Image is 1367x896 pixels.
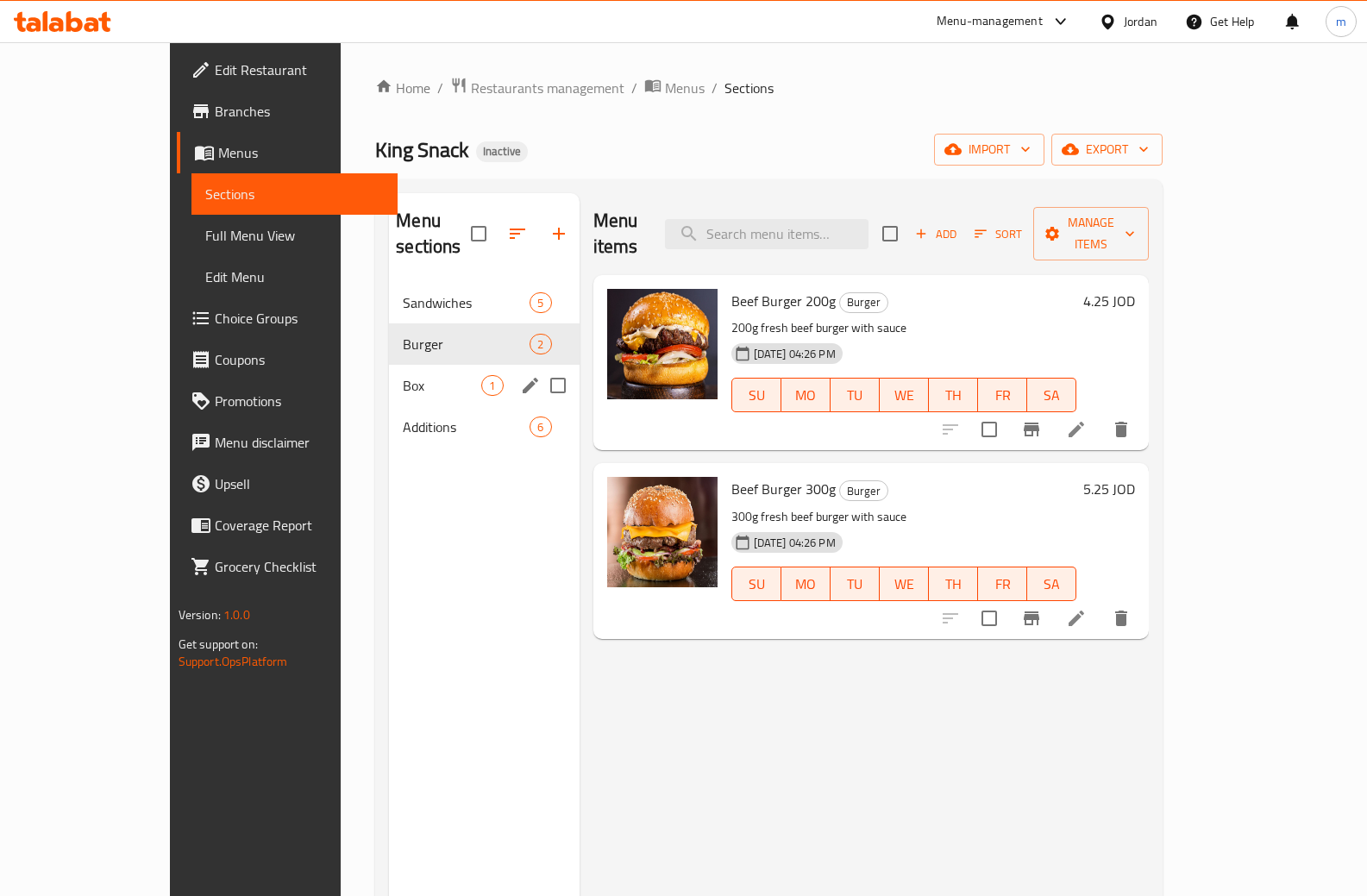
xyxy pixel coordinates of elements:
a: Full Menu View [191,215,398,256]
a: Coverage Report [177,504,398,546]
div: Box1edit [389,365,579,406]
span: export [1065,139,1149,160]
span: Choice Groups [215,308,385,329]
button: WE [880,378,929,412]
button: FR [978,378,1027,412]
span: Select all sections [461,216,497,252]
span: 1.0.0 [223,604,250,626]
span: Burger [840,292,887,312]
a: Upsell [177,463,398,504]
button: export [1051,134,1163,166]
a: Edit menu item [1066,608,1087,629]
nav: breadcrumb [375,77,1163,99]
a: Choice Groups [177,298,398,339]
span: TU [837,572,873,597]
span: [DATE] 04:26 PM [747,535,843,551]
span: Edit Menu [205,266,385,287]
span: Beef Burger 300g [731,476,836,502]
h6: 5.25 JOD [1083,477,1135,501]
a: Coupons [177,339,398,380]
div: Menu-management [937,11,1043,32]
a: Menus [644,77,705,99]
li: / [631,78,637,98]
span: Get support on: [179,633,258,655]
span: Restaurants management [471,78,624,98]
a: Restaurants management [450,77,624,99]
span: Menus [218,142,385,163]
span: Menus [665,78,705,98]
span: Sort items [963,221,1033,247]
button: delete [1100,409,1142,450]
span: WE [887,572,922,597]
span: m [1336,12,1346,31]
p: 300g fresh beef burger with sauce [731,506,1077,528]
div: items [530,292,551,313]
span: King Snack [375,130,469,169]
a: Support.OpsPlatform [179,650,288,673]
button: delete [1100,598,1142,639]
span: Upsell [215,473,385,494]
div: Burger [839,480,888,501]
button: TH [929,567,978,601]
span: SU [739,572,774,597]
button: SU [731,378,781,412]
button: TU [831,567,880,601]
span: TH [936,383,971,408]
span: MO [788,383,824,408]
span: Edit Restaurant [215,60,385,80]
h6: 4.25 JOD [1083,289,1135,313]
button: FR [978,567,1027,601]
button: Add [908,221,963,247]
div: Inactive [476,141,528,162]
button: Add section [538,213,580,254]
span: Select to update [971,600,1007,636]
img: Beef Burger 200g [607,289,718,399]
span: Additions [403,417,530,437]
span: Promotions [215,391,385,411]
span: MO [788,572,824,597]
button: SU [731,567,781,601]
span: Sections [724,78,774,98]
button: Branch-specific-item [1011,409,1052,450]
span: Manage items [1047,212,1135,255]
span: Add [912,224,959,244]
span: 5 [530,295,550,311]
button: Branch-specific-item [1011,598,1052,639]
div: items [530,334,551,354]
span: Version: [179,604,221,626]
button: edit [517,373,543,398]
span: SA [1034,383,1069,408]
span: SA [1034,572,1069,597]
span: Burger [840,481,887,501]
span: Add item [908,221,963,247]
button: SA [1027,567,1076,601]
h2: Menu items [593,208,645,260]
div: Jordan [1124,12,1157,31]
span: Beef Burger 200g [731,288,836,314]
span: 2 [530,336,550,353]
nav: Menu sections [389,275,579,454]
div: Burger2 [389,323,579,365]
span: Burger [403,334,530,354]
span: SU [739,383,774,408]
img: Beef Burger 300g [607,477,718,587]
span: Coverage Report [215,515,385,536]
span: Inactive [476,144,528,159]
a: Branches [177,91,398,132]
span: 1 [482,378,502,394]
a: Sections [191,173,398,215]
div: Sandwiches5 [389,282,579,323]
button: MO [781,567,831,601]
span: Coupons [215,349,385,370]
span: Menu disclaimer [215,432,385,453]
span: import [948,139,1031,160]
span: Full Menu View [205,225,385,246]
button: Sort [970,221,1026,247]
span: Select section [872,216,908,252]
button: import [934,134,1044,166]
span: [DATE] 04:26 PM [747,346,843,362]
button: TU [831,378,880,412]
li: / [712,78,718,98]
button: TH [929,378,978,412]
